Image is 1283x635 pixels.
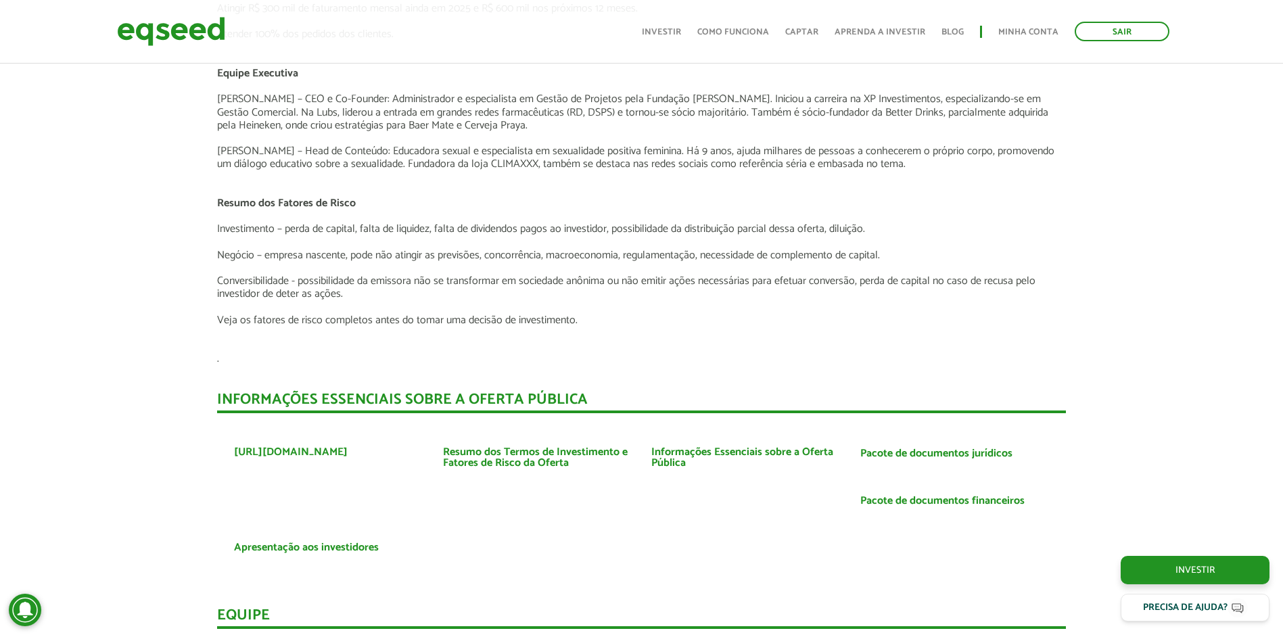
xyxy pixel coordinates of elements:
img: EqSeed [117,14,225,49]
a: Pacote de documentos financeiros [860,496,1025,507]
a: Como funciona [697,28,769,37]
a: Pacote de documentos jurídicos [860,448,1012,459]
a: Informações Essenciais sobre a Oferta Pública [651,447,840,469]
a: Sair [1075,22,1169,41]
p: Investimento – perda de capital, falta de liquidez, falta de dividendos pagos ao investidor, poss... [217,222,1066,235]
strong: Resumo dos Fatores de Risco [217,194,356,212]
p: . [217,352,1066,365]
p: Veja os fatores de risco completos antes do tomar uma decisão de investimento. [217,314,1066,327]
div: Equipe [217,608,1066,629]
a: Captar [785,28,818,37]
a: Minha conta [998,28,1058,37]
p: Conversibilidade - possibilidade da emissora não se transformar em sociedade anônima ou não emiti... [217,275,1066,300]
p: Negócio – empresa nascente, pode não atingir as previsões, concorrência, macroeconomia, regulamen... [217,249,1066,262]
a: Investir [1121,556,1269,584]
div: INFORMAÇÕES ESSENCIAIS SOBRE A OFERTA PÚBLICA [217,392,1066,413]
a: Apresentação aos investidores [234,542,379,553]
a: Investir [642,28,681,37]
strong: Equipe Executiva [217,64,298,83]
a: [URL][DOMAIN_NAME] [234,447,348,458]
p: [PERSON_NAME] – CEO e Co-Founder: Administrador e especialista em Gestão de Projetos pela Fundaçã... [217,93,1066,132]
a: Blog [941,28,964,37]
a: Resumo dos Termos de Investimento e Fatores de Risco da Oferta [443,447,632,469]
a: Aprenda a investir [835,28,925,37]
p: [PERSON_NAME] – Head de Conteúdo: Educadora sexual e especialista em sexualidade positiva feminin... [217,145,1066,170]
